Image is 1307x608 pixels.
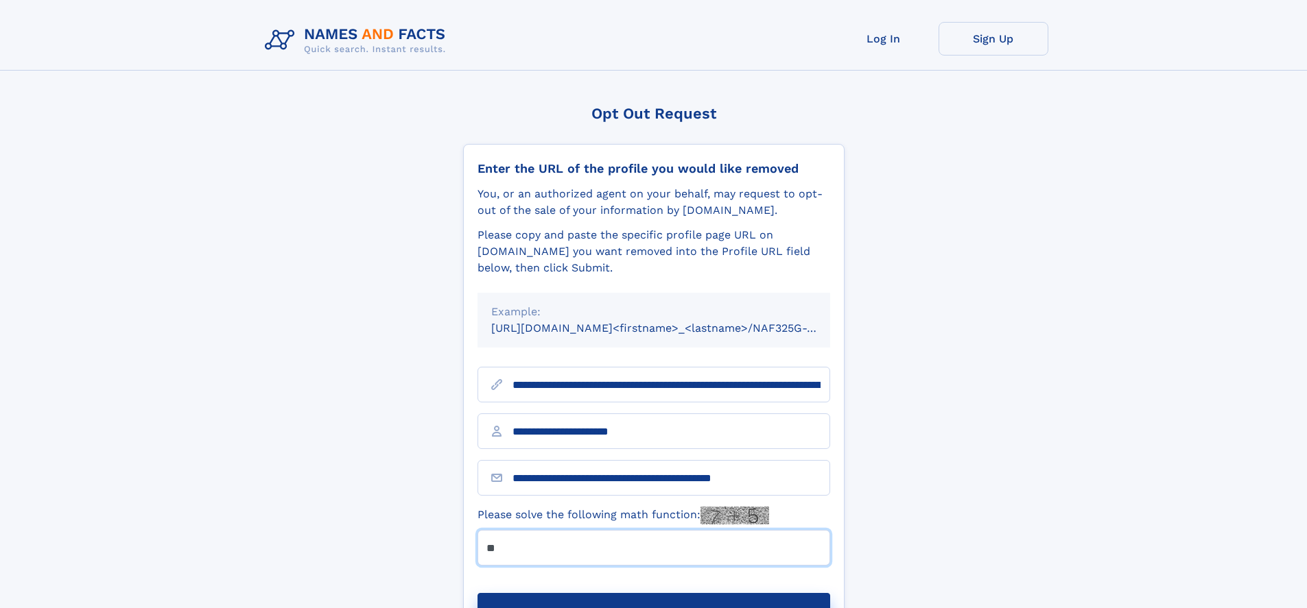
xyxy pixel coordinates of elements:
[939,22,1048,56] a: Sign Up
[491,321,856,335] small: [URL][DOMAIN_NAME]<firstname>_<lastname>/NAF325G-xxxxxxxx
[478,227,830,276] div: Please copy and paste the specific profile page URL on [DOMAIN_NAME] you want removed into the Pr...
[478,161,830,176] div: Enter the URL of the profile you would like removed
[259,22,457,59] img: Logo Names and Facts
[478,507,769,524] label: Please solve the following math function:
[829,22,939,56] a: Log In
[478,186,830,219] div: You, or an authorized agent on your behalf, may request to opt-out of the sale of your informatio...
[491,304,816,320] div: Example:
[463,105,845,122] div: Opt Out Request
